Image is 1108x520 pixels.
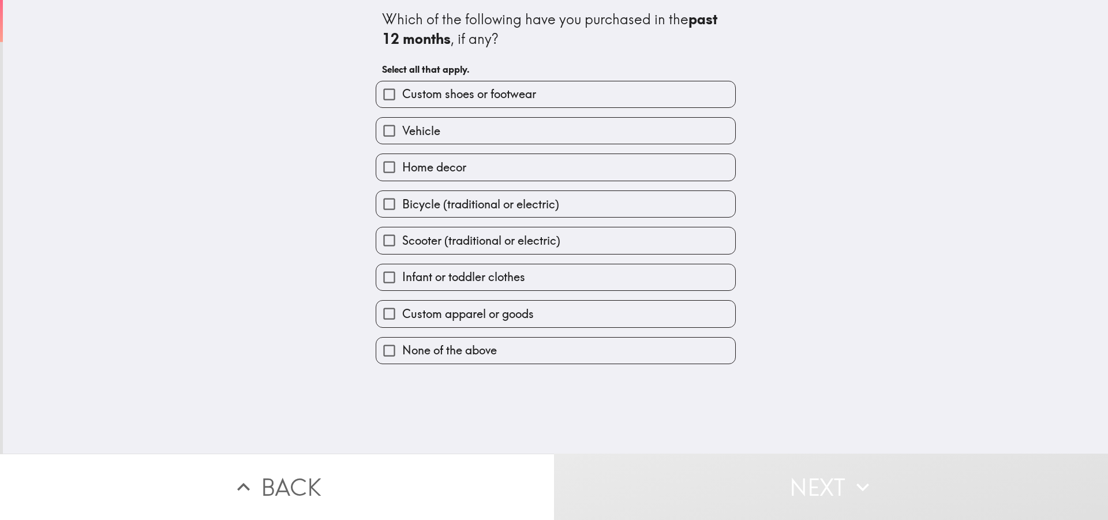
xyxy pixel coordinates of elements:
span: Custom shoes or footwear [402,86,536,102]
span: Scooter (traditional or electric) [402,233,560,249]
button: Scooter (traditional or electric) [376,227,735,253]
span: Vehicle [402,123,440,139]
button: None of the above [376,338,735,364]
span: Custom apparel or goods [402,306,534,322]
button: Bicycle (traditional or electric) [376,191,735,217]
button: Vehicle [376,118,735,144]
div: Which of the following have you purchased in the , if any? [382,10,729,48]
button: Next [554,454,1108,520]
span: Bicycle (traditional or electric) [402,196,559,212]
button: Infant or toddler clothes [376,264,735,290]
h6: Select all that apply. [382,63,729,76]
span: Home decor [402,159,466,175]
span: None of the above [402,342,497,358]
button: Custom shoes or footwear [376,81,735,107]
button: Custom apparel or goods [376,301,735,327]
button: Home decor [376,154,735,180]
b: past 12 months [382,10,721,47]
span: Infant or toddler clothes [402,269,525,285]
